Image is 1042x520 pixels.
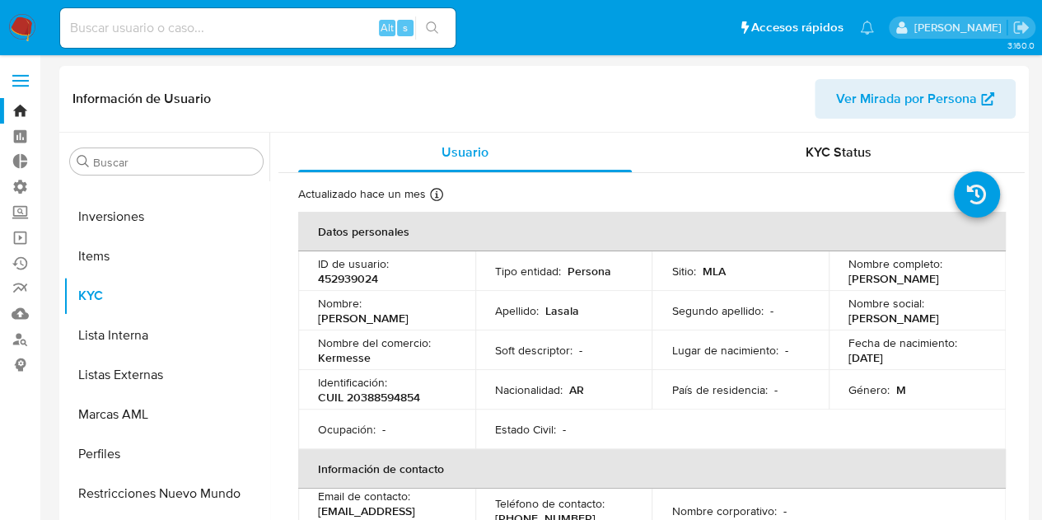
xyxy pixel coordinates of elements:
p: MLA [702,264,725,279]
p: [PERSON_NAME] [848,311,939,326]
p: - [783,504,786,518]
p: [PERSON_NAME] [318,311,409,326]
p: 452939024 [318,271,378,286]
span: Ver Mirada por Persona [836,79,977,119]
p: País de residencia : [671,382,767,397]
p: Nombre completo : [848,256,942,271]
th: Datos personales [298,212,1006,251]
p: Sitio : [671,264,695,279]
span: KYC Status [806,143,871,162]
button: Lista Interna [63,316,269,355]
th: Información de contacto [298,449,1006,489]
p: - [784,343,787,358]
p: Género : [848,382,890,397]
p: - [382,422,385,437]
input: Buscar usuario o caso... [60,17,456,39]
p: Persona [568,264,611,279]
button: Buscar [77,155,90,168]
span: Accesos rápidos [751,19,843,36]
p: Email de contacto : [318,489,410,504]
p: Identificación : [318,375,387,390]
button: Ver Mirada por Persona [815,79,1016,119]
button: Perfiles [63,434,269,474]
span: Alt [381,20,394,35]
button: search-icon [415,16,449,40]
p: Teléfono de contacto : [495,496,605,511]
p: Nombre : [318,296,362,311]
p: AR [569,382,584,397]
p: Actualizado hace un mes [298,186,426,202]
p: ID de usuario : [318,256,389,271]
p: Nombre del comercio : [318,335,431,350]
p: Nombre social : [848,296,924,311]
span: Usuario [442,143,488,162]
a: Notificaciones [860,21,874,35]
p: - [769,303,773,318]
button: Inversiones [63,197,269,237]
p: Tipo entidad : [495,264,561,279]
p: Fecha de nacimiento : [848,335,957,350]
p: Apellido : [495,303,539,318]
p: Kermesse [318,350,371,365]
p: Estado Civil : [495,422,556,437]
p: Nacionalidad : [495,382,563,397]
p: Nombre corporativo : [671,504,776,518]
p: [PERSON_NAME] [848,271,939,286]
p: - [773,382,777,397]
button: Listas Externas [63,355,269,395]
p: - [563,422,566,437]
button: KYC [63,276,269,316]
p: [DATE] [848,350,883,365]
span: s [403,20,408,35]
button: Marcas AML [63,395,269,434]
h1: Información de Usuario [72,91,211,107]
p: julian.lasala@mercadolibre.com [914,20,1007,35]
p: Lugar de nacimiento : [671,343,778,358]
a: Salir [1012,19,1030,36]
p: Segundo apellido : [671,303,763,318]
button: Items [63,237,269,276]
p: Lasala [545,303,579,318]
p: M [896,382,906,397]
p: Soft descriptor : [495,343,572,358]
p: - [579,343,582,358]
button: Restricciones Nuevo Mundo [63,474,269,513]
p: CUIL 20388594854 [318,390,420,405]
input: Buscar [93,155,256,170]
p: Ocupación : [318,422,376,437]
